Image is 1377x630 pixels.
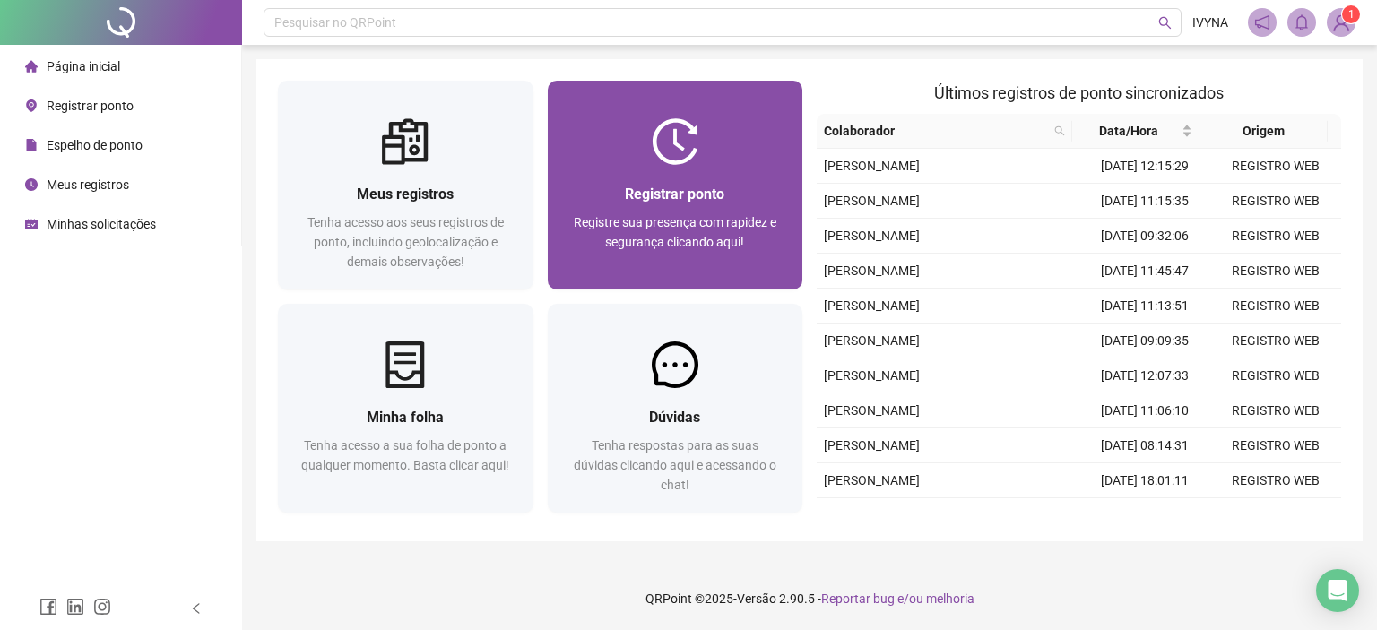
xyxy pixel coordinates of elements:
[1328,9,1355,36] img: 94128
[1210,219,1341,254] td: REGISTRO WEB
[1210,149,1341,184] td: REGISTRO WEB
[824,298,920,313] span: [PERSON_NAME]
[824,263,920,278] span: [PERSON_NAME]
[1210,358,1341,393] td: REGISTRO WEB
[821,591,974,606] span: Reportar bug e/ou melhoria
[47,177,129,192] span: Meus registros
[1158,16,1172,30] span: search
[25,99,38,112] span: environment
[357,186,454,203] span: Meus registros
[25,218,38,230] span: schedule
[1294,14,1310,30] span: bell
[1054,125,1065,136] span: search
[1348,8,1355,21] span: 1
[25,139,38,151] span: file
[307,215,504,269] span: Tenha acesso aos seus registros de ponto, incluindo geolocalização e demais observações!
[574,215,776,249] span: Registre sua presença com rapidez e segurança clicando aqui!
[242,567,1377,630] footer: QRPoint © 2025 - 2.90.5 -
[737,591,776,606] span: Versão
[47,217,156,231] span: Minhas solicitações
[1079,254,1210,289] td: [DATE] 11:45:47
[548,304,803,513] a: DúvidasTenha respostas para as suas dúvidas clicando aqui e acessando o chat!
[1079,184,1210,219] td: [DATE] 11:15:35
[1079,498,1210,533] td: [DATE] 12:10:09
[1210,498,1341,533] td: REGISTRO WEB
[1072,114,1199,149] th: Data/Hora
[190,602,203,615] span: left
[1210,289,1341,324] td: REGISTRO WEB
[1316,569,1359,612] div: Open Intercom Messenger
[1079,121,1178,141] span: Data/Hora
[574,438,776,492] span: Tenha respostas para as suas dúvidas clicando aqui e acessando o chat!
[1079,289,1210,324] td: [DATE] 11:13:51
[548,81,803,289] a: Registrar pontoRegistre sua presença com rapidez e segurança clicando aqui!
[1079,219,1210,254] td: [DATE] 09:32:06
[824,194,920,208] span: [PERSON_NAME]
[47,99,134,113] span: Registrar ponto
[1079,428,1210,463] td: [DATE] 08:14:31
[824,403,920,418] span: [PERSON_NAME]
[1210,254,1341,289] td: REGISTRO WEB
[93,598,111,616] span: instagram
[1210,324,1341,358] td: REGISTRO WEB
[1199,114,1327,149] th: Origem
[824,121,1047,141] span: Colaborador
[824,473,920,488] span: [PERSON_NAME]
[39,598,57,616] span: facebook
[278,81,533,289] a: Meus registrosTenha acesso aos seus registros de ponto, incluindo geolocalização e demais observa...
[824,438,920,453] span: [PERSON_NAME]
[824,229,920,243] span: [PERSON_NAME]
[824,333,920,348] span: [PERSON_NAME]
[25,178,38,191] span: clock-circle
[1079,358,1210,393] td: [DATE] 12:07:33
[1192,13,1228,32] span: IVYNA
[278,304,533,513] a: Minha folhaTenha acesso a sua folha de ponto a qualquer momento. Basta clicar aqui!
[1051,117,1069,144] span: search
[367,409,444,426] span: Minha folha
[649,409,700,426] span: Dúvidas
[824,368,920,383] span: [PERSON_NAME]
[301,438,509,472] span: Tenha acesso a sua folha de ponto a qualquer momento. Basta clicar aqui!
[1210,184,1341,219] td: REGISTRO WEB
[1210,463,1341,498] td: REGISTRO WEB
[824,159,920,173] span: [PERSON_NAME]
[934,83,1224,102] span: Últimos registros de ponto sincronizados
[625,186,724,203] span: Registrar ponto
[25,60,38,73] span: home
[1254,14,1270,30] span: notification
[1210,428,1341,463] td: REGISTRO WEB
[47,59,120,73] span: Página inicial
[1079,149,1210,184] td: [DATE] 12:15:29
[1079,393,1210,428] td: [DATE] 11:06:10
[1079,324,1210,358] td: [DATE] 09:09:35
[66,598,84,616] span: linkedin
[1079,463,1210,498] td: [DATE] 18:01:11
[47,138,143,152] span: Espelho de ponto
[1210,393,1341,428] td: REGISTRO WEB
[1342,5,1360,23] sup: Atualize o seu contato no menu Meus Dados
